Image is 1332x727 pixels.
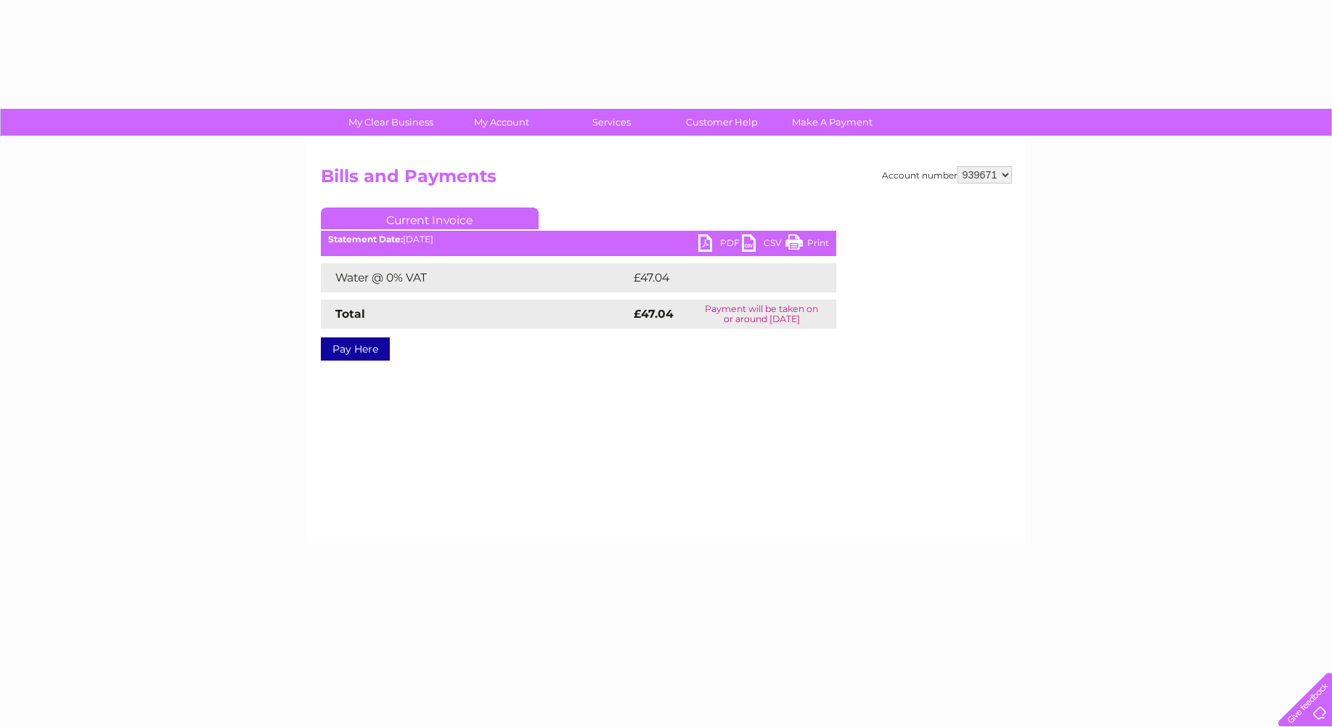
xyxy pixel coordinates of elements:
h2: Bills and Payments [321,166,1012,194]
a: My Clear Business [331,109,451,136]
a: Current Invoice [321,208,539,229]
a: Print [785,234,829,255]
b: Statement Date: [328,234,403,245]
a: Pay Here [321,337,390,361]
strong: £47.04 [634,307,674,321]
div: [DATE] [321,234,836,245]
td: Payment will be taken on or around [DATE] [687,300,835,329]
a: My Account [441,109,561,136]
a: Customer Help [662,109,782,136]
a: Make A Payment [772,109,892,136]
td: £47.04 [630,263,806,292]
a: Services [552,109,671,136]
strong: Total [335,307,365,321]
a: PDF [698,234,742,255]
div: Account number [882,166,1012,184]
a: CSV [742,234,785,255]
td: Water @ 0% VAT [321,263,630,292]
